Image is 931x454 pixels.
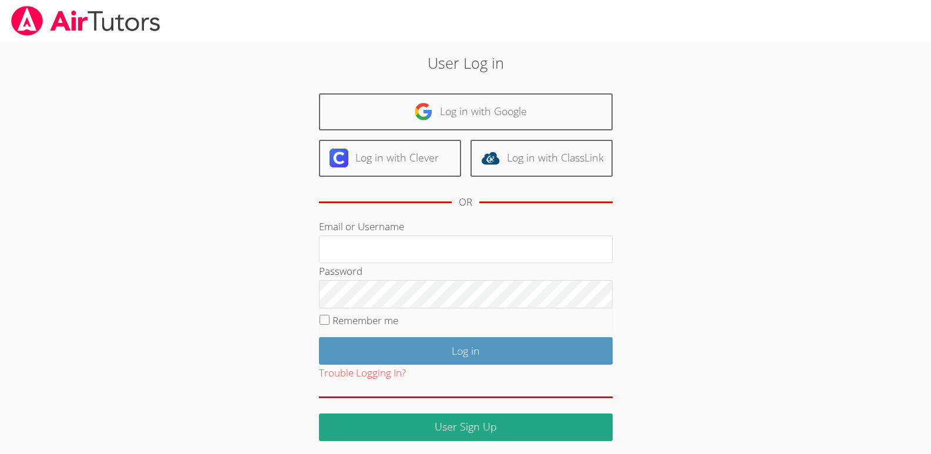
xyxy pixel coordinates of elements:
[319,220,404,233] label: Email or Username
[481,149,500,167] img: classlink-logo-d6bb404cc1216ec64c9a2012d9dc4662098be43eaf13dc465df04b49fa7ab582.svg
[319,365,406,382] button: Trouble Logging In?
[414,102,433,121] img: google-logo-50288ca7cdecda66e5e0955fdab243c47b7ad437acaf1139b6f446037453330a.svg
[459,194,472,211] div: OR
[332,314,398,327] label: Remember me
[330,149,348,167] img: clever-logo-6eab21bc6e7a338710f1a6ff85c0baf02591cd810cc4098c63d3a4b26e2feb20.svg
[319,140,461,177] a: Log in with Clever
[319,93,613,130] a: Log in with Google
[470,140,613,177] a: Log in with ClassLink
[319,413,613,441] a: User Sign Up
[319,264,362,278] label: Password
[319,337,613,365] input: Log in
[214,52,717,74] h2: User Log in
[10,6,162,36] img: airtutors_banner-c4298cdbf04f3fff15de1276eac7730deb9818008684d7c2e4769d2f7ddbe033.png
